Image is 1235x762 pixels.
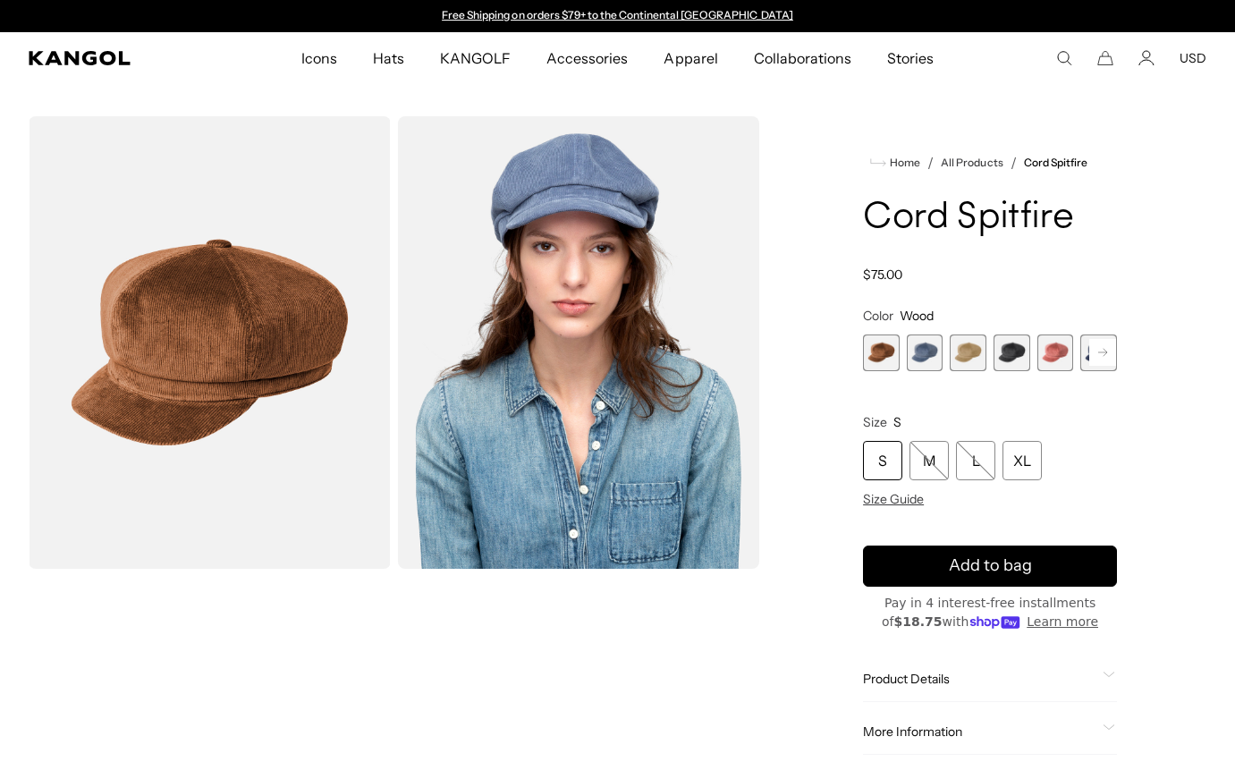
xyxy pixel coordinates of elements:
[664,32,717,84] span: Apparel
[950,334,986,371] div: 3 of 9
[950,334,986,371] label: Beige
[373,32,404,84] span: Hats
[887,32,934,84] span: Stories
[434,9,802,23] slideshow-component: Announcement bar
[646,32,735,84] a: Apparel
[1024,157,1087,169] a: Cord Spitfire
[893,414,901,430] span: S
[956,441,995,480] div: L
[422,32,529,84] a: KANGOLF
[994,334,1030,371] label: Black
[1037,334,1074,371] label: Blush
[434,9,802,23] div: 1 of 2
[863,441,902,480] div: S
[941,157,1002,169] a: All Products
[754,32,851,84] span: Collaborations
[949,554,1032,578] span: Add to bag
[863,414,887,430] span: Size
[29,116,391,569] img: color-wood
[909,441,949,480] div: M
[863,308,893,324] span: Color
[29,51,199,65] a: Kangol
[283,32,355,84] a: Icons
[1180,50,1206,66] button: USD
[900,308,934,324] span: Wood
[546,32,628,84] span: Accessories
[869,32,952,84] a: Stories
[1056,50,1072,66] summary: Search here
[1037,334,1074,371] div: 5 of 9
[355,32,422,84] a: Hats
[1097,50,1113,66] button: Cart
[863,334,900,371] div: 1 of 9
[440,32,511,84] span: KANGOLF
[907,334,943,371] div: 2 of 9
[301,32,337,84] span: Icons
[1003,152,1017,174] li: /
[907,334,943,371] label: Denim Blue
[398,116,760,569] img: denim-blue
[863,724,1095,740] span: More Information
[863,152,1117,174] nav: breadcrumbs
[434,9,802,23] div: Announcement
[863,671,1095,687] span: Product Details
[920,152,934,174] li: /
[886,157,920,169] span: Home
[863,334,900,371] label: Wood
[870,155,920,171] a: Home
[863,491,924,507] span: Size Guide
[1080,334,1117,371] label: Navy
[863,267,902,283] span: $75.00
[863,199,1117,238] h1: Cord Spitfire
[29,116,759,569] product-gallery: Gallery Viewer
[529,32,646,84] a: Accessories
[1080,334,1117,371] div: 6 of 9
[736,32,869,84] a: Collaborations
[863,546,1117,587] button: Add to bag
[1138,50,1155,66] a: Account
[442,8,793,21] a: Free Shipping on orders $79+ to the Continental [GEOGRAPHIC_DATA]
[1002,441,1042,480] div: XL
[994,334,1030,371] div: 4 of 9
